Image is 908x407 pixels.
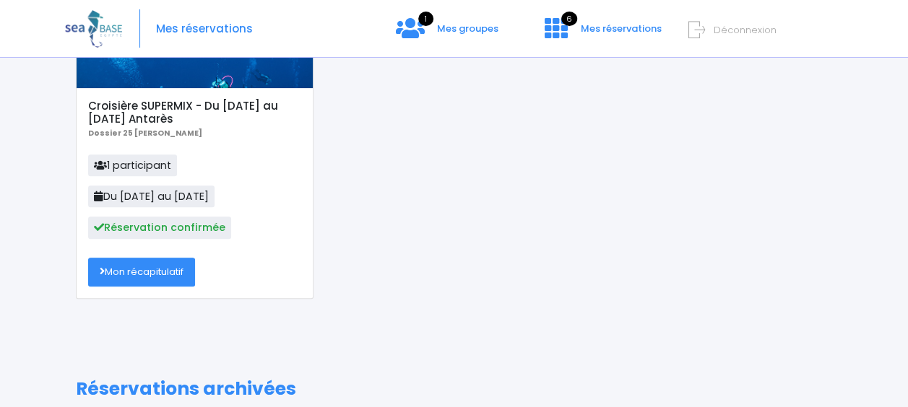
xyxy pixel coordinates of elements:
[384,27,510,40] a: 1 Mes groupes
[533,27,670,40] a: 6 Mes réservations
[88,154,177,176] span: 1 participant
[76,378,832,400] h1: Réservations archivées
[437,22,498,35] span: Mes groupes
[88,185,215,207] span: Du [DATE] au [DATE]
[418,12,433,26] span: 1
[561,12,577,26] span: 6
[88,128,202,139] b: Dossier 25 [PERSON_NAME]
[714,23,777,37] span: Déconnexion
[88,258,195,286] a: Mon récapitulatif
[88,216,231,238] span: Réservation confirmée
[88,100,300,126] h5: Croisière SUPERMIX - Du [DATE] au [DATE] Antarès
[581,22,662,35] span: Mes réservations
